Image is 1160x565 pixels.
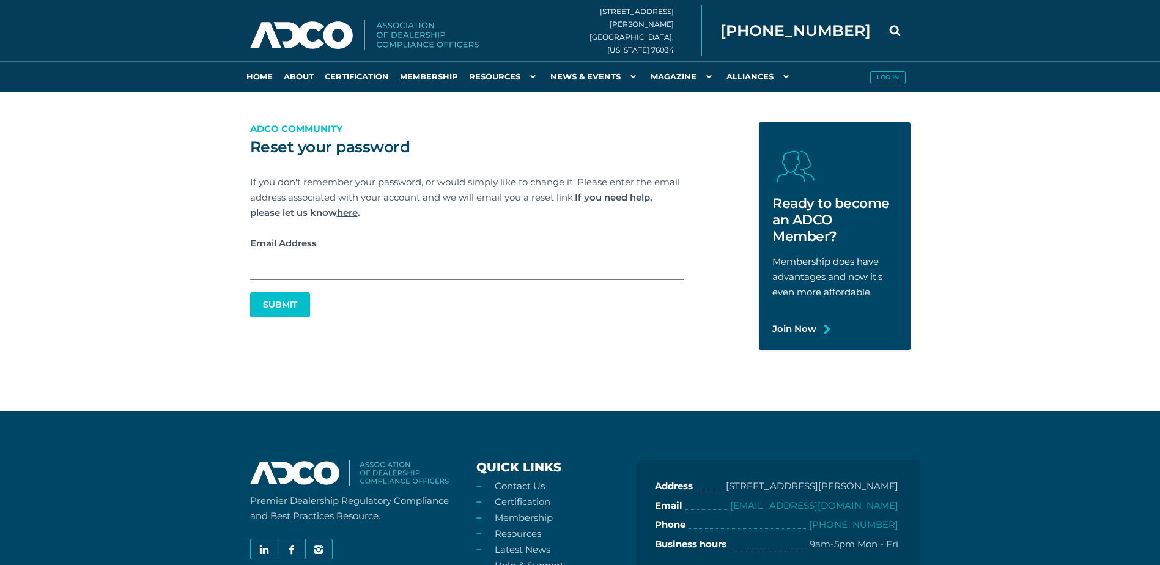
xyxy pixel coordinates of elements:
[464,61,545,92] a: Resources
[250,174,684,220] p: If you don't remember your password, or would simply like to change it. Please enter the email ad...
[730,500,898,511] a: [EMAIL_ADDRESS][DOMAIN_NAME]
[655,478,693,495] b: Address
[337,207,358,218] a: here
[772,321,816,336] a: Join Now
[810,536,898,553] p: 9am-5pm Mon - Fri
[250,292,310,317] button: Submit
[721,61,798,92] a: Alliances
[241,61,278,92] a: Home
[772,195,897,245] h2: Ready to become an ADCO Member?
[645,61,721,92] a: Magazine
[495,544,550,555] a: Latest News
[726,478,898,495] p: [STREET_ADDRESS][PERSON_NAME]
[545,61,645,92] a: News & Events
[720,23,871,39] span: [PHONE_NUMBER]
[772,254,897,300] p: Membership does have advantages and now it's even more affordable.
[495,496,550,508] a: Certification
[250,460,449,486] img: association-of-dealership-compliance-officers-logo2023.svg
[495,480,545,492] a: Contact Us
[319,61,394,92] a: Certification
[865,61,911,92] a: Log in
[250,138,684,156] h2: Reset your password
[589,5,702,56] div: [STREET_ADDRESS][PERSON_NAME] [GEOGRAPHIC_DATA], [US_STATE] 76034
[495,512,553,523] a: Membership
[655,498,682,514] b: Email
[278,61,319,92] a: About
[655,517,685,533] b: Phone
[394,61,464,92] a: Membership
[250,235,684,251] label: Email Address
[250,121,684,136] p: ADCO Community
[495,528,541,539] a: Resources
[476,460,628,475] h3: Quick Links
[870,71,906,84] button: Log in
[250,493,458,523] p: Premier Dealership Regulatory Compliance and Best Practices Resource.
[250,20,479,51] img: Association of Dealership Compliance Officers logo
[655,536,726,553] b: Business hours
[809,519,898,530] a: [PHONE_NUMBER]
